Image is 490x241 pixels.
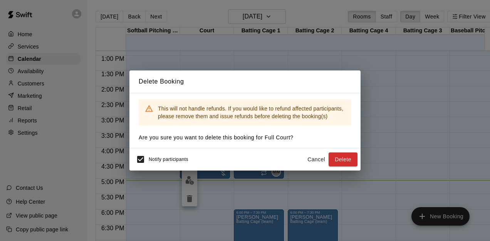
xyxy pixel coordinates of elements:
[149,157,188,162] span: Notify participants
[129,70,361,93] h2: Delete Booking
[158,102,345,123] div: This will not handle refunds. If you would like to refund affected participants, please remove th...
[329,152,357,167] button: Delete
[304,152,329,167] button: Cancel
[139,134,351,142] p: Are you sure you want to delete this booking for Full Court ?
